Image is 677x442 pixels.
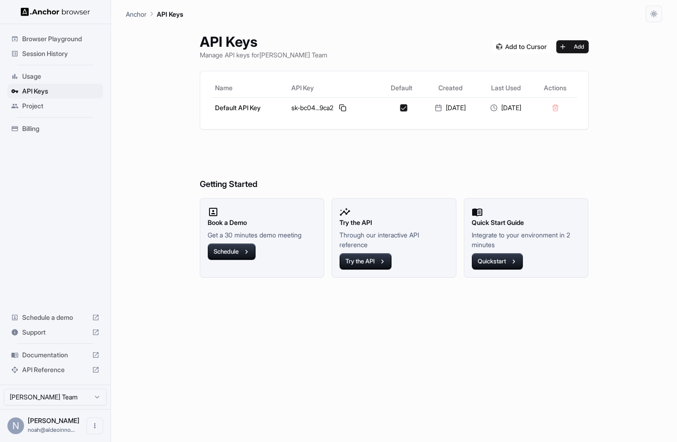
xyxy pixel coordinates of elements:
[86,417,103,434] button: Open menu
[7,99,103,113] div: Project
[200,50,327,60] p: Manage API keys for [PERSON_NAME] Team
[288,79,381,97] th: API Key
[291,102,377,113] div: sk-bc04...9ca2
[208,218,317,228] h2: Book a Demo
[7,348,103,362] div: Documentation
[28,417,80,424] span: Noah Youngs
[492,40,551,53] img: Add anchorbrowser MCP server to Cursor
[22,365,88,374] span: API Reference
[22,124,99,133] span: Billing
[126,9,147,19] p: Anchor
[7,84,103,99] div: API Keys
[7,310,103,325] div: Schedule a demo
[211,97,288,118] td: Default API Key
[208,230,317,240] p: Get a 30 minutes demo meeting
[482,103,530,112] div: [DATE]
[472,253,523,270] button: Quickstart
[7,417,24,434] div: N
[472,218,581,228] h2: Quick Start Guide
[423,79,478,97] th: Created
[22,350,88,360] span: Documentation
[7,46,103,61] div: Session History
[7,325,103,340] div: Support
[478,79,534,97] th: Last Used
[28,426,75,433] span: noah@aldeoinnovations.com
[22,87,99,96] span: API Keys
[7,362,103,377] div: API Reference
[426,103,474,112] div: [DATE]
[7,31,103,46] div: Browser Playground
[22,34,99,44] span: Browser Playground
[22,49,99,58] span: Session History
[22,101,99,111] span: Project
[21,7,90,16] img: Anchor Logo
[211,79,288,97] th: Name
[339,218,449,228] h2: Try the API
[200,33,327,50] h1: API Keys
[7,121,103,136] div: Billing
[22,72,99,81] span: Usage
[22,313,88,322] span: Schedule a demo
[157,9,183,19] p: API Keys
[472,230,581,249] p: Integrate to your environment in 2 minutes
[126,9,183,19] nav: breadcrumb
[22,328,88,337] span: Support
[200,141,589,191] h6: Getting Started
[339,253,392,270] button: Try the API
[337,102,348,113] button: Copy API key
[556,40,589,53] button: Add
[7,69,103,84] div: Usage
[339,230,449,249] p: Through our interactive API reference
[534,79,577,97] th: Actions
[208,243,256,260] button: Schedule
[381,79,423,97] th: Default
